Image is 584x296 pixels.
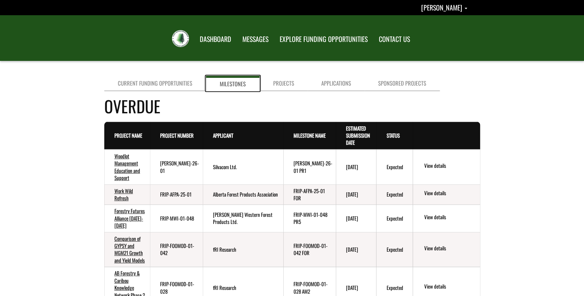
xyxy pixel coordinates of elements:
td: Forestry Futures Alliance 2022-2026 [104,205,150,232]
a: View details [424,162,477,170]
a: Applications [308,76,365,91]
td: action menu [413,150,480,184]
td: 8/30/2025 [336,232,376,267]
a: View details [424,213,477,222]
time: [DATE] [346,163,358,170]
nav: Main Navigation [194,29,415,48]
a: Current Funding Opportunities [104,76,206,91]
a: View details [424,283,477,291]
td: Comparison of GYPSY and MGM21 Growth and Yield Models [104,232,150,267]
span: [PERSON_NAME] [421,2,462,13]
td: FRIP-SILVA-26-01 [150,150,203,184]
a: CONTACT US [374,31,415,48]
a: View details [424,245,477,253]
td: Silvacom Ltd. [203,150,283,184]
td: Expected [376,205,413,232]
td: Millar Western Forest Products Ltd. [203,205,283,232]
a: Work Wild Refresh [114,187,133,202]
td: 9/14/2025 [336,150,376,184]
a: Status [386,132,399,139]
td: FRIP-FOOMOD-01-042 [150,232,203,267]
a: View details [424,189,477,198]
td: fRI Research [203,232,283,267]
td: FRIP-SILVA-26-01 PR1 [283,150,336,184]
td: 9/14/2025 [336,184,376,205]
a: Woodlot Management Education and Support [114,152,140,181]
a: MESSAGES [237,31,274,48]
a: Estimated Submission Date [346,124,370,146]
td: Alberta Forest Products Association [203,184,283,205]
td: FRIP-FOOMOD-01-042 FOR [283,232,336,267]
td: Expected [376,232,413,267]
time: [DATE] [346,190,358,198]
a: EXPLORE FUNDING OPPORTUNITIES [275,31,373,48]
td: Expected [376,150,413,184]
a: Comparison of GYPSY and MGM21 Growth and Yield Models [114,235,145,264]
time: [DATE] [346,246,358,253]
td: FRIP-AFPA-25-01 FOR [283,184,336,205]
td: 8/30/2025 [336,205,376,232]
a: Project Name [114,132,142,139]
a: Milestone Name [294,132,326,139]
td: Work Wild Refresh [104,184,150,205]
time: [DATE] [346,284,358,291]
a: Sponsored Projects [365,76,440,91]
a: Project Number [160,132,194,139]
th: Actions [413,122,480,150]
a: Forestry Futures Alliance [DATE]-[DATE] [114,207,145,229]
time: [DATE] [346,214,358,222]
td: FRIP-MWI-01-048 PR5 [283,205,336,232]
td: FRIP-MWI-01-048 [150,205,203,232]
a: Applicant [213,132,233,139]
h4: Overdue [104,94,480,118]
td: action menu [413,232,480,267]
td: FRIP-AFPA-25-01 [150,184,203,205]
a: Milestones [206,76,260,91]
a: DASHBOARD [195,31,236,48]
td: action menu [413,184,480,205]
a: Shannon Sexsmith [421,2,467,13]
td: Woodlot Management Education and Support [104,150,150,184]
td: Expected [376,184,413,205]
td: action menu [413,205,480,232]
img: FRIAA Submissions Portal [172,30,189,47]
a: Projects [260,76,308,91]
